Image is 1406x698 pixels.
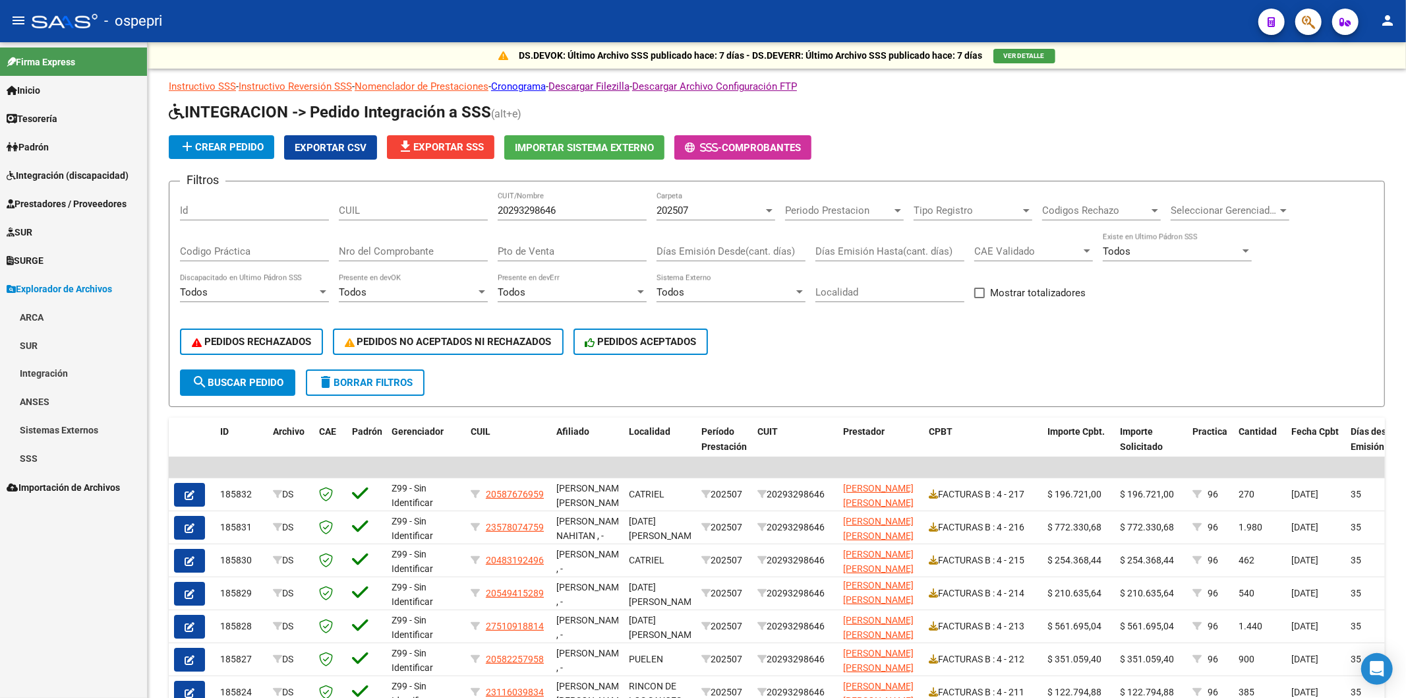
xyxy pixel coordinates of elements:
[556,516,627,542] span: [PERSON_NAME] NAHITAN , -
[486,489,544,499] span: 20587676959
[1120,555,1174,565] span: $ 254.368,44
[1042,418,1115,476] datatable-header-cell: Importe Cpbt.
[1004,52,1045,59] span: VER DETALLE
[220,487,262,502] div: 185832
[785,205,892,216] span: Periodo Prestacion
[1351,489,1361,499] span: 35
[220,553,262,568] div: 185830
[701,553,747,568] div: 202507
[701,520,747,535] div: 202507
[1291,621,1318,631] span: [DATE]
[491,108,521,120] span: (alt+e)
[701,426,747,452] span: Período Prestación
[7,282,112,296] span: Explorador de Archivos
[333,329,564,355] button: PEDIDOS NO ACEPTADOS NI RECHAZADOS
[387,135,494,159] button: Exportar SSS
[1208,522,1218,532] span: 96
[239,80,352,92] a: Instructivo Reversión SSS
[843,516,914,542] span: [PERSON_NAME] [PERSON_NAME]
[838,418,923,476] datatable-header-cell: Prestador
[180,369,295,396] button: Buscar Pedido
[498,286,525,298] span: Todos
[169,79,1385,94] p: - - - - -
[192,377,283,389] span: Buscar Pedido
[1239,621,1262,631] span: 1.440
[1233,418,1286,476] datatable-header-cell: Cantidad
[504,135,664,160] button: Importar Sistema Externo
[923,418,1042,476] datatable-header-cell: CPBT
[1120,654,1174,664] span: $ 351.059,40
[314,418,347,476] datatable-header-cell: CAE
[273,487,308,502] div: DS
[556,648,627,674] span: [PERSON_NAME] , -
[1291,522,1318,532] span: [DATE]
[7,83,40,98] span: Inicio
[7,140,49,154] span: Padrón
[757,553,833,568] div: 20293298646
[273,586,308,601] div: DS
[220,426,229,437] span: ID
[1351,555,1361,565] span: 35
[392,549,433,575] span: Z99 - Sin Identificar
[974,245,1081,257] span: CAE Validado
[7,253,44,268] span: SURGE
[392,483,433,509] span: Z99 - Sin Identificar
[1103,245,1130,257] span: Todos
[180,171,225,189] h3: Filtros
[220,520,262,535] div: 185831
[1208,621,1218,631] span: 96
[318,374,334,390] mat-icon: delete
[486,687,544,697] span: 23116039834
[929,553,1037,568] div: FACTURAS B : 4 - 215
[1239,654,1254,664] span: 900
[397,139,413,154] mat-icon: file_download
[491,80,546,92] a: Cronograma
[273,619,308,634] div: DS
[843,615,914,641] span: [PERSON_NAME] [PERSON_NAME]
[339,286,366,298] span: Todos
[1120,687,1174,697] span: $ 122.794,88
[722,142,801,154] span: Comprobantes
[1047,621,1101,631] span: $ 561.695,04
[657,205,688,216] span: 202507
[515,142,654,154] span: Importar Sistema Externo
[486,588,544,598] span: 20549415289
[180,286,208,298] span: Todos
[1380,13,1395,28] mat-icon: person
[273,426,305,437] span: Archivo
[1047,426,1105,437] span: Importe Cpbt.
[993,49,1055,63] button: VER DETALLE
[1351,426,1397,452] span: Días desde Emisión
[757,487,833,502] div: 20293298646
[1239,588,1254,598] span: 540
[7,168,129,183] span: Integración (discapacidad)
[319,426,336,437] span: CAE
[273,553,308,568] div: DS
[1351,522,1361,532] span: 35
[179,139,195,154] mat-icon: add
[284,135,377,160] button: Exportar CSV
[624,418,696,476] datatable-header-cell: Localidad
[7,225,32,239] span: SUR
[1291,654,1318,664] span: [DATE]
[1120,426,1163,452] span: Importe Solicitado
[1208,555,1218,565] span: 96
[192,336,311,348] span: PEDIDOS RECHAZADOS
[1187,418,1233,476] datatable-header-cell: Practica
[929,652,1037,667] div: FACTURAS B : 4 - 212
[220,586,262,601] div: 185829
[1291,687,1318,697] span: [DATE]
[179,141,264,153] span: Crear Pedido
[685,142,722,154] span: -
[1047,522,1101,532] span: $ 772.330,68
[674,135,811,160] button: -Comprobantes
[1291,588,1318,598] span: [DATE]
[220,652,262,667] div: 185827
[486,621,544,631] span: 27510918814
[1208,588,1218,598] span: 96
[556,426,589,437] span: Afiliado
[392,582,433,608] span: Z99 - Sin Identificar
[1208,687,1218,697] span: 96
[486,654,544,664] span: 20582257958
[990,285,1086,301] span: Mostrar totalizadores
